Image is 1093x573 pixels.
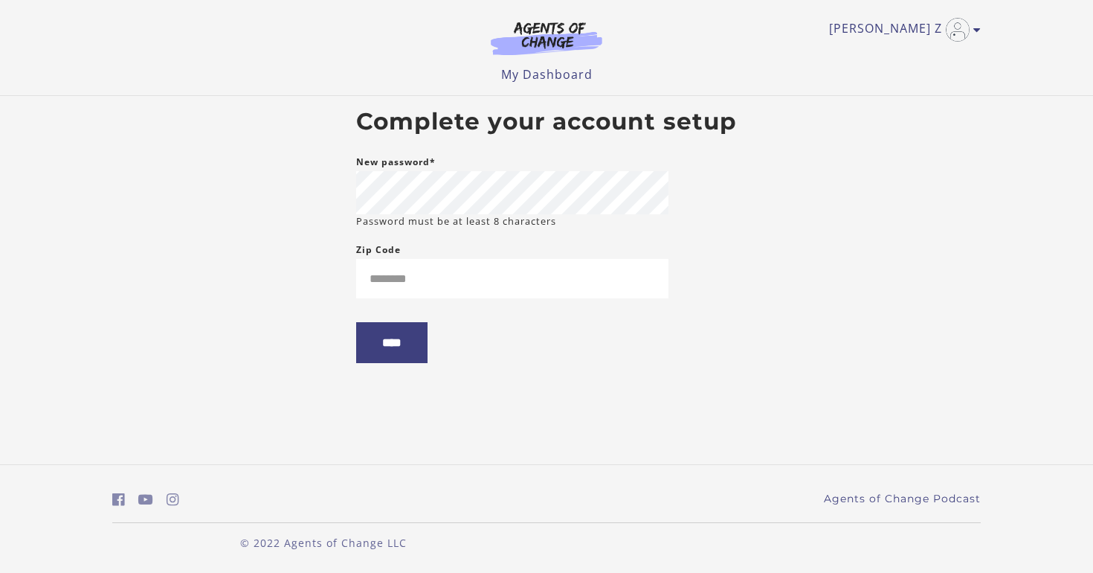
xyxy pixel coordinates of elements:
[356,241,401,259] label: Zip Code
[138,493,153,507] i: https://www.youtube.com/c/AgentsofChangeTestPrepbyMeaganMitchell (Open in a new window)
[824,491,981,507] a: Agents of Change Podcast
[356,108,737,136] h2: Complete your account setup
[829,18,973,42] a: Toggle menu
[475,21,618,55] img: Agents of Change Logo
[167,489,179,510] a: https://www.instagram.com/agentsofchangeprep/ (Open in a new window)
[112,493,125,507] i: https://www.facebook.com/groups/aswbtestprep (Open in a new window)
[356,153,436,171] label: New password*
[356,214,556,228] small: Password must be at least 8 characters
[501,66,593,83] a: My Dashboard
[167,493,179,507] i: https://www.instagram.com/agentsofchangeprep/ (Open in a new window)
[112,535,535,551] p: © 2022 Agents of Change LLC
[112,489,125,510] a: https://www.facebook.com/groups/aswbtestprep (Open in a new window)
[138,489,153,510] a: https://www.youtube.com/c/AgentsofChangeTestPrepbyMeaganMitchell (Open in a new window)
